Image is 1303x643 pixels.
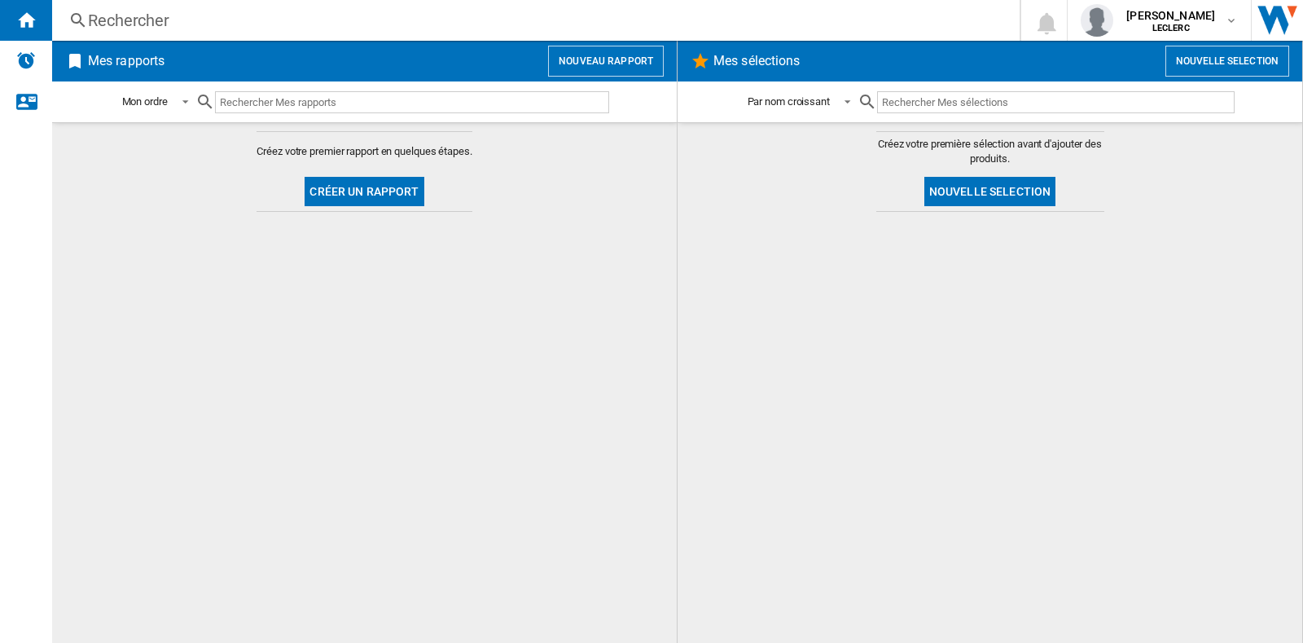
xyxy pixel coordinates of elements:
b: LECLERC [1152,23,1190,33]
button: Nouvelle selection [924,177,1056,206]
button: Nouveau rapport [548,46,664,77]
button: Créer un rapport [305,177,423,206]
span: [PERSON_NAME] [1126,7,1215,24]
h2: Mes rapports [85,46,168,77]
div: Mon ordre [122,95,168,108]
input: Rechercher Mes sélections [877,91,1235,113]
div: Rechercher [88,9,977,32]
img: alerts-logo.svg [16,51,36,70]
h2: Mes sélections [710,46,803,77]
button: Nouvelle selection [1165,46,1289,77]
input: Rechercher Mes rapports [215,91,609,113]
img: profile.jpg [1081,4,1113,37]
span: Créez votre première sélection avant d'ajouter des produits. [876,137,1104,166]
span: Créez votre premier rapport en quelques étapes. [257,144,472,159]
div: Par nom croissant [748,95,830,108]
